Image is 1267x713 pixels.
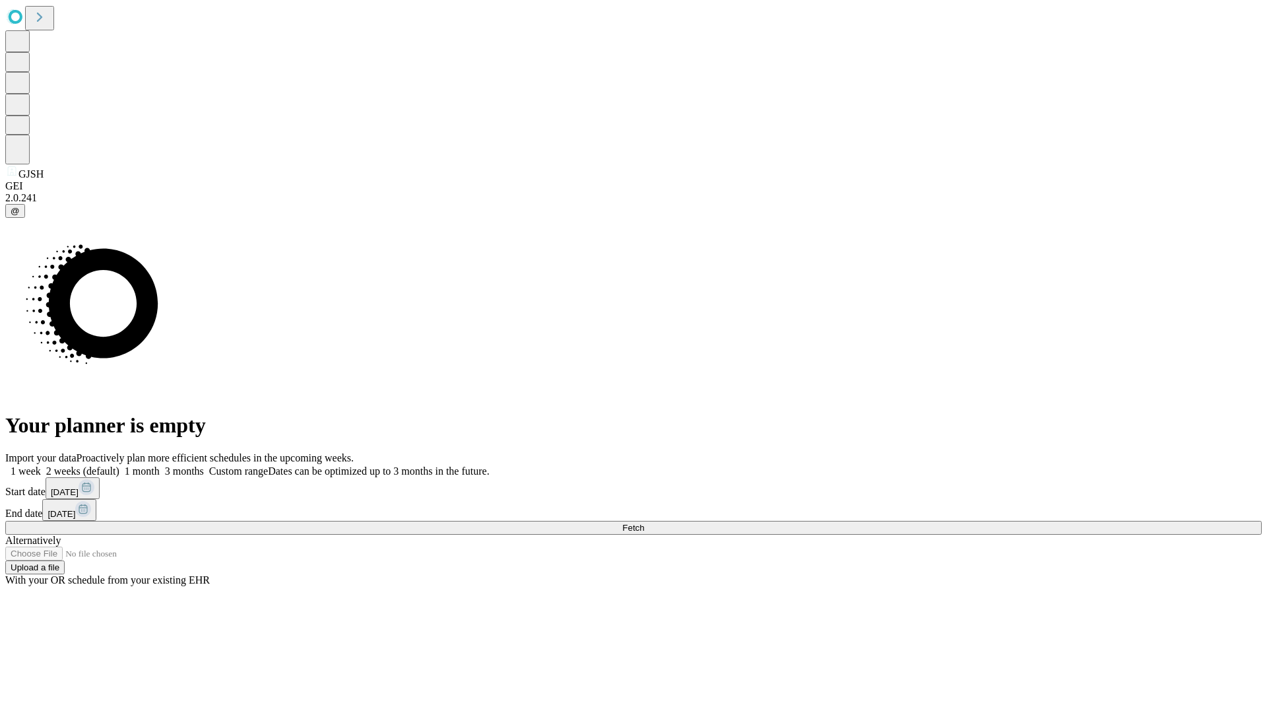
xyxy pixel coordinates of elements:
span: 1 month [125,465,160,477]
span: Fetch [622,523,644,533]
span: GJSH [18,168,44,180]
button: [DATE] [46,477,100,499]
span: Import your data [5,452,77,463]
div: Start date [5,477,1262,499]
button: Fetch [5,521,1262,535]
span: Custom range [209,465,268,477]
div: End date [5,499,1262,521]
span: [DATE] [48,509,75,519]
button: Upload a file [5,560,65,574]
span: @ [11,206,20,216]
span: Alternatively [5,535,61,546]
div: 2.0.241 [5,192,1262,204]
div: GEI [5,180,1262,192]
button: [DATE] [42,499,96,521]
span: 3 months [165,465,204,477]
span: 1 week [11,465,41,477]
span: [DATE] [51,487,79,497]
span: Proactively plan more efficient schedules in the upcoming weeks. [77,452,354,463]
span: Dates can be optimized up to 3 months in the future. [268,465,489,477]
h1: Your planner is empty [5,413,1262,438]
button: @ [5,204,25,218]
span: 2 weeks (default) [46,465,119,477]
span: With your OR schedule from your existing EHR [5,574,210,586]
